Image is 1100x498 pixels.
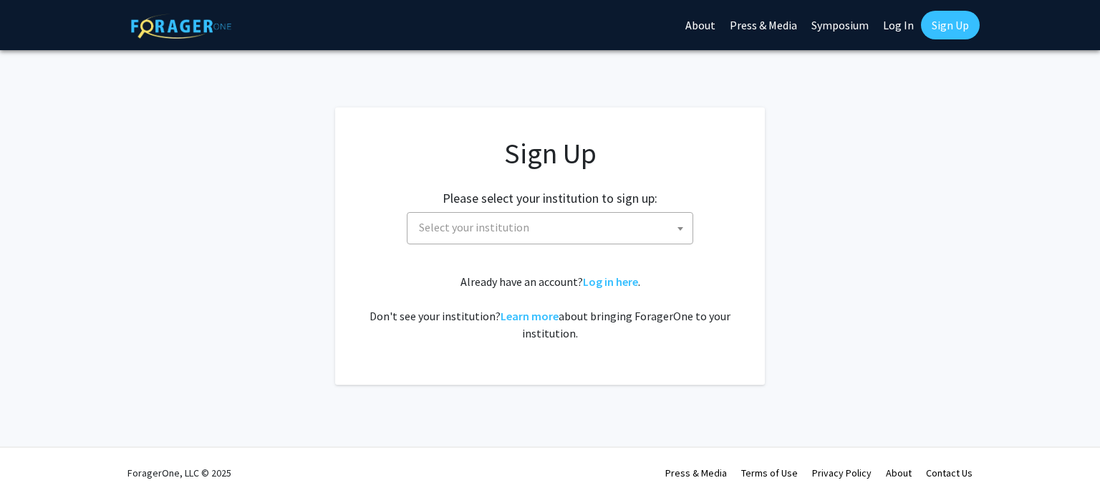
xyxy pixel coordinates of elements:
a: Sign Up [921,11,980,39]
a: Learn more about bringing ForagerOne to your institution [501,309,559,323]
h1: Sign Up [364,136,736,171]
a: Contact Us [926,466,973,479]
h2: Please select your institution to sign up: [443,191,657,206]
a: Terms of Use [741,466,798,479]
span: Select your institution [419,220,529,234]
span: Select your institution [413,213,693,242]
a: Privacy Policy [812,466,872,479]
a: About [886,466,912,479]
div: Already have an account? . Don't see your institution? about bringing ForagerOne to your institut... [364,273,736,342]
div: ForagerOne, LLC © 2025 [127,448,231,498]
img: ForagerOne Logo [131,14,231,39]
span: Select your institution [407,212,693,244]
a: Log in here [583,274,638,289]
a: Press & Media [665,466,727,479]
